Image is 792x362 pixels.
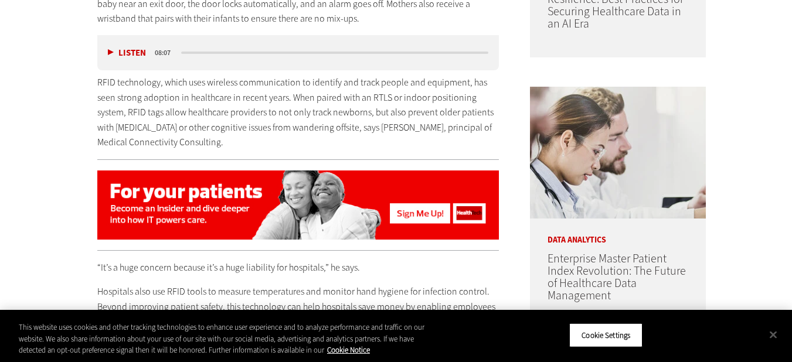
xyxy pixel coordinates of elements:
[97,260,499,275] p: “It’s a huge concern because it’s a huge liability for hospitals,” he says.
[153,47,179,58] div: duration
[97,35,499,70] div: media player
[569,323,643,347] button: Cookie Settings
[97,284,499,329] p: Hospitals also use RFID tools to measure temperatures and monitor hand hygiene for infection cont...
[530,87,706,218] img: medical researchers look at data on desktop monitor
[97,75,499,150] p: RFID technology, which uses wireless communication to identify and track people and equipment, ha...
[19,322,436,356] div: This website uses cookies and other tracking technologies to enhance user experience and to analy...
[530,218,706,244] p: Data Analytics
[108,49,146,57] button: Listen
[327,345,370,355] a: More information about your privacy
[548,251,686,303] a: Enterprise Master Patient Index Revolution: The Future of Healthcare Data Management
[97,170,499,240] img: RFID hospitals
[760,322,786,347] button: Close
